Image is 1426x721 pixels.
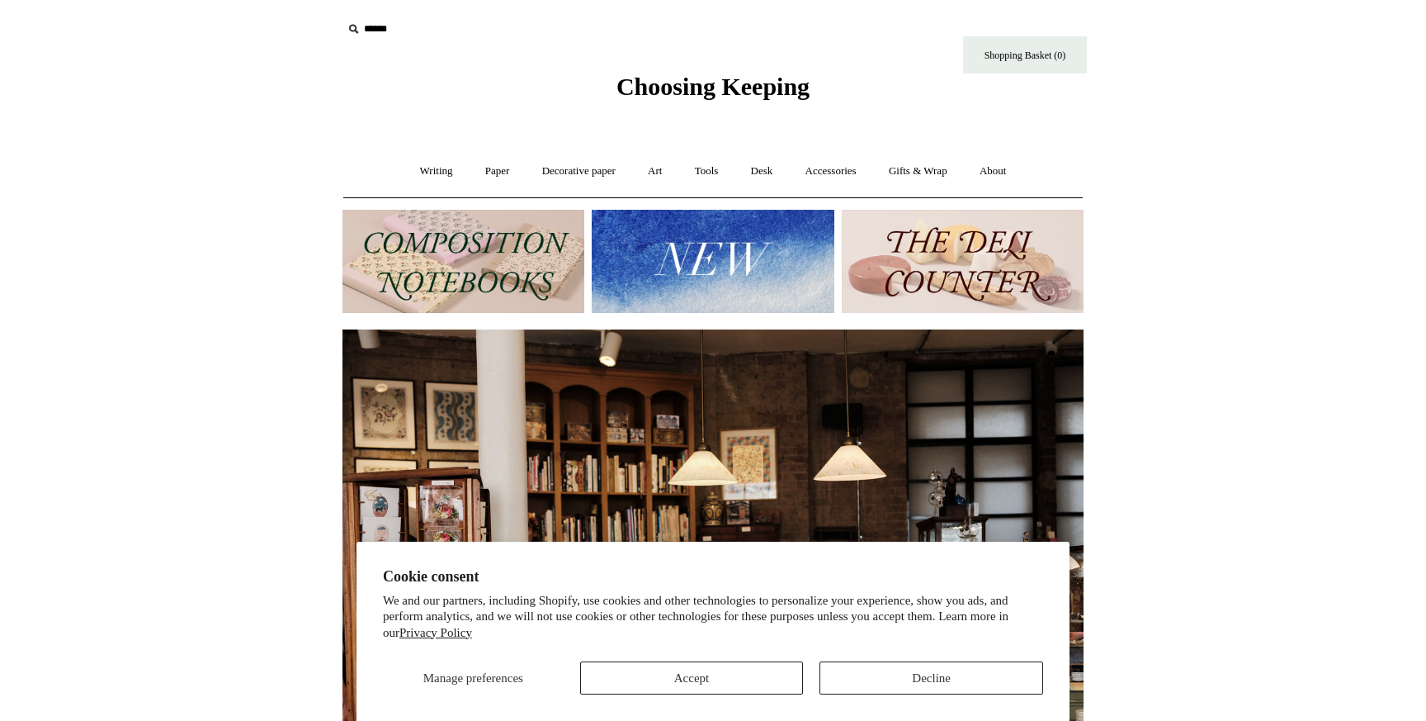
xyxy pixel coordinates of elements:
img: The Deli Counter [842,210,1084,313]
h2: Cookie consent [383,568,1043,586]
a: About [965,149,1022,193]
img: 202302 Composition ledgers.jpg__PID:69722ee6-fa44-49dd-a067-31375e5d54ec [342,210,584,313]
a: Tools [680,149,734,193]
a: Shopping Basket (0) [963,36,1087,74]
a: Paper [470,149,525,193]
span: Manage preferences [423,671,523,685]
p: We and our partners, including Shopify, use cookies and other technologies to personalize your ex... [383,593,1043,642]
a: Decorative paper [527,149,630,193]
button: Accept [580,662,804,695]
a: Gifts & Wrap [874,149,962,193]
a: Accessories [791,149,871,193]
button: Manage preferences [383,662,564,695]
a: Privacy Policy [399,626,472,639]
a: Writing [405,149,468,193]
img: New.jpg__PID:f73bdf93-380a-4a35-bcfe-7823039498e1 [592,210,833,313]
span: Choosing Keeping [616,73,810,100]
button: Decline [819,662,1043,695]
a: Art [633,149,677,193]
a: Choosing Keeping [616,86,810,97]
a: Desk [736,149,788,193]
